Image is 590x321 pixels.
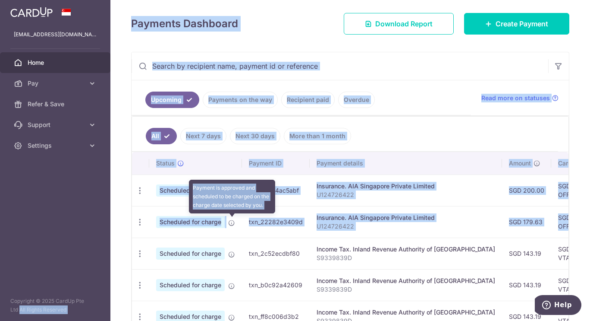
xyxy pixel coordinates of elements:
[496,19,548,29] span: Create Payment
[310,152,502,175] th: Payment details
[481,94,550,102] span: Read more on statuses
[242,269,310,301] td: txn_b0c92a42609
[502,238,551,269] td: SGD 143.19
[481,94,559,102] a: Read more on statuses
[146,128,177,144] a: All
[242,175,310,206] td: txn_de8e4ac5abf
[317,245,495,254] div: Income Tax. Inland Revenue Authority of [GEOGRAPHIC_DATA]
[284,128,351,144] a: More than 1 month
[14,30,97,39] p: [EMAIL_ADDRESS][DOMAIN_NAME]
[509,159,531,168] span: Amount
[156,279,225,291] span: Scheduled for charge
[317,222,495,231] p: U124726422
[317,308,495,317] div: Income Tax. Inland Revenue Authority of [GEOGRAPHIC_DATA]
[28,58,85,67] span: Home
[28,79,85,88] span: Pay
[317,191,495,199] p: U124726422
[502,206,551,238] td: SGD 179.63
[535,295,581,317] iframe: Opens a widget where you can find more information
[317,182,495,191] div: Insurance. AIA Singapore Private Limited
[375,19,433,29] span: Download Report
[28,141,85,150] span: Settings
[156,184,225,197] span: Scheduled for charge
[338,92,375,108] a: Overdue
[132,52,548,80] input: Search by recipient name, payment id or reference
[502,269,551,301] td: SGD 143.19
[10,7,53,17] img: CardUp
[344,13,454,35] a: Download Report
[189,180,275,213] div: Payment is approved and scheduled to be charged on the charge date selected by you.
[502,175,551,206] td: SGD 200.00
[230,128,280,144] a: Next 30 days
[464,13,569,35] a: Create Payment
[145,92,199,108] a: Upcoming
[317,213,495,222] div: Insurance. AIA Singapore Private Limited
[203,92,278,108] a: Payments on the way
[317,277,495,285] div: Income Tax. Inland Revenue Authority of [GEOGRAPHIC_DATA]
[242,152,310,175] th: Payment ID
[156,159,175,168] span: Status
[131,16,238,32] h4: Payments Dashboard
[156,248,225,260] span: Scheduled for charge
[180,128,226,144] a: Next 7 days
[156,216,225,228] span: Scheduled for charge
[317,285,495,294] p: S9339839D
[317,254,495,262] p: S9339839D
[28,100,85,108] span: Refer & Save
[242,238,310,269] td: txn_2c52ecdbf80
[28,121,85,129] span: Support
[281,92,335,108] a: Recipient paid
[242,206,310,238] td: txn_22282e3409d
